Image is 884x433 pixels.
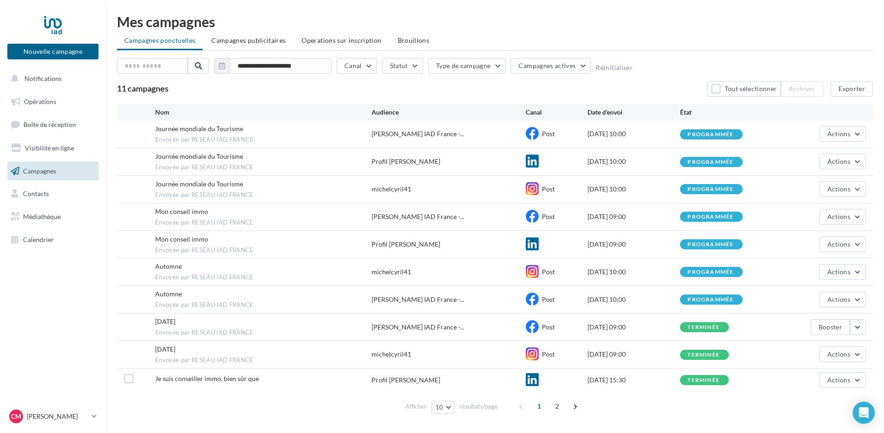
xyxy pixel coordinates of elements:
[6,115,100,134] a: Boîte de réception
[820,209,866,225] button: Actions
[155,262,182,270] span: Automne
[211,36,285,44] span: Campagnes publicitaires
[820,264,866,280] button: Actions
[155,219,372,227] span: Envoyée par RESEAU IAD FRANCE
[542,350,555,358] span: Post
[680,108,773,117] div: État
[542,130,555,138] span: Post
[372,375,440,385] div: Profil [PERSON_NAME]
[302,36,381,44] span: Operations sur inscription
[382,58,423,74] button: Statut
[587,375,680,385] div: [DATE] 15:30
[372,295,464,304] span: [PERSON_NAME] IAD France -...
[372,129,464,139] span: [PERSON_NAME] IAD France -...
[6,139,100,158] a: Visibilité en ligne
[827,130,850,138] span: Actions
[155,246,372,254] span: Envoyée par RESEAU IAD FRANCE
[827,376,850,384] span: Actions
[24,75,62,82] span: Notifications
[155,108,372,117] div: Nom
[587,212,680,221] div: [DATE] 09:00
[155,180,243,188] span: Journée mondiale du Tourisme
[587,323,680,332] div: [DATE] 09:00
[155,375,259,382] span: Je suis conseiller immo, bien sûr que
[6,207,100,226] a: Médiathèque
[372,267,411,277] div: michelcyril41
[155,125,243,133] span: Journée mondiale du Tourisme
[155,191,372,199] span: Envoyée par RESEAU IAD FRANCE
[820,346,866,362] button: Actions
[827,213,850,220] span: Actions
[587,295,680,304] div: [DATE] 10:00
[155,290,182,298] span: Automne
[827,350,850,358] span: Actions
[436,404,443,411] span: 10
[587,108,680,117] div: Date d'envoi
[587,350,680,359] div: [DATE] 09:00
[820,126,866,142] button: Actions
[687,242,733,248] div: programmée
[155,235,208,243] span: Mon conseil immo
[7,44,99,59] button: Nouvelle campagne
[853,402,875,424] div: Open Intercom Messenger
[6,230,100,249] a: Calendrier
[6,92,100,111] a: Opérations
[337,58,377,74] button: Canal
[155,273,372,282] span: Envoyée par RESEAU IAD FRANCE
[24,98,56,105] span: Opérations
[155,136,372,144] span: Envoyée par RESEAU IAD FRANCE
[526,108,587,117] div: Canal
[687,186,733,192] div: programmée
[372,323,464,332] span: [PERSON_NAME] IAD France -...
[428,58,506,74] button: Type de campagne
[687,269,733,275] div: programmée
[6,69,97,88] button: Notifications
[155,301,372,309] span: Envoyée par RESEAU IAD FRANCE
[687,132,733,138] div: programmée
[687,297,733,303] div: programmée
[372,212,464,221] span: [PERSON_NAME] IAD France -...
[25,144,74,152] span: Visibilité en ligne
[155,356,372,364] span: Envoyée par RESEAU IAD FRANCE
[27,412,88,421] p: [PERSON_NAME]
[155,208,208,215] span: Mon conseil immo
[596,64,633,71] button: Réinitialiser
[6,162,100,181] a: Campagnes
[831,81,873,97] button: Exporter
[827,185,850,193] span: Actions
[155,345,175,353] span: Journée du patrimoine
[587,240,680,249] div: [DATE] 09:00
[23,167,56,174] span: Campagnes
[587,185,680,194] div: [DATE] 10:00
[155,152,243,160] span: Journée mondiale du Tourisme
[781,81,823,97] button: Archiver
[398,36,430,44] span: Brouillons
[687,377,720,383] div: terminée
[117,83,169,93] span: 11 campagnes
[372,350,411,359] div: michelcyril41
[820,154,866,169] button: Actions
[827,240,850,248] span: Actions
[542,213,555,220] span: Post
[587,129,680,139] div: [DATE] 10:00
[155,163,372,172] span: Envoyée par RESEAU IAD FRANCE
[542,295,555,303] span: Post
[687,324,720,330] div: terminée
[23,190,49,197] span: Contacts
[707,81,781,97] button: Tout sélectionner
[117,15,873,29] div: Mes campagnes
[372,240,440,249] div: Profil [PERSON_NAME]
[7,408,99,425] a: CM [PERSON_NAME]
[542,323,555,331] span: Post
[820,372,866,388] button: Actions
[6,184,100,203] a: Contacts
[406,402,426,411] span: Afficher
[542,185,555,193] span: Post
[587,267,680,277] div: [DATE] 10:00
[687,214,733,220] div: programmée
[811,319,850,335] button: Booster
[431,401,455,414] button: 10
[820,292,866,307] button: Actions
[372,157,440,166] div: Profil [PERSON_NAME]
[372,108,526,117] div: Audience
